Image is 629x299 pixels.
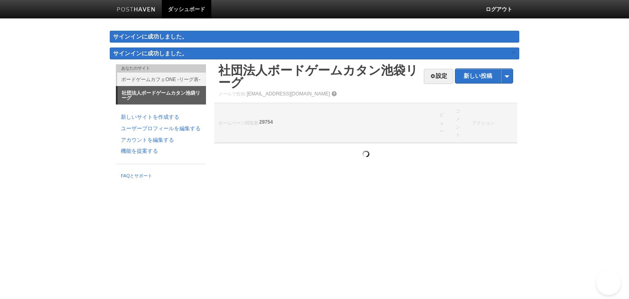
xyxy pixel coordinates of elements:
[259,119,273,125] font: 29754
[511,49,516,57] font: ×
[218,63,418,89] a: 社団法人ボードゲームカタン池袋リーグ
[118,86,206,104] a: 社団法人ボードゲームカタン池袋リーグ
[362,151,369,157] img: loading.gif
[121,147,201,156] a: 機能を提案する
[121,77,200,82] font: ボードゲームカフェONE -リーグ表-
[122,90,200,101] font: 社団法人ボードゲームカタン池袋リーグ
[121,125,201,131] font: ユーザープロフィールを編集する
[456,109,460,138] font: コメント
[113,33,188,40] font: サインインに成功しました。
[121,66,150,70] font: あなたのサイト
[121,125,201,133] a: ユーザープロフィールを編集する
[436,72,447,79] font: 設定
[218,120,259,125] font: ホームページ閲覧数
[121,172,201,180] a: FAQとサポート
[218,91,245,96] font: メールで投稿
[455,69,513,83] a: 新しい投稿
[168,6,205,12] font: ダッシュボード
[121,113,201,122] a: 新しいサイトを作成する
[121,148,158,154] font: 機能を提案する
[472,120,495,125] font: アクション
[424,69,453,84] a: 設定
[121,136,201,145] a: アカウントを編集する
[486,6,512,12] font: ログアウト
[121,114,179,120] font: 新しいサイトを作成する
[121,137,174,143] font: アカウントを編集する
[113,50,188,57] font: サインインに成功しました。
[121,173,152,178] font: FAQとサポート
[439,112,444,133] font: ビュー
[117,7,156,13] img: ポストヘイブンバー
[464,72,492,79] font: 新しい投稿
[117,72,206,86] a: ボードゲームカフェONE -リーグ表-
[247,91,330,97] a: [EMAIL_ADDRESS][DOMAIN_NAME]
[596,270,621,295] iframe: Help Scout Beacon - Open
